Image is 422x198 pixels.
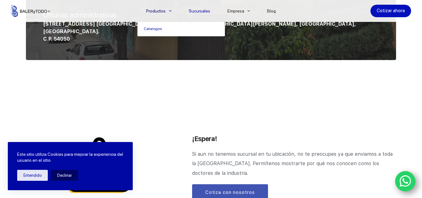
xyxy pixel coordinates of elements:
[17,151,123,164] p: Este sitio utiliza Cookies para mejorar la experiencia del usuario en el sitio.
[395,171,416,192] a: WhatsApp
[137,22,225,36] a: Catalogos
[17,170,48,181] button: Entendido
[43,36,70,42] span: C.P. 54050
[51,170,78,181] button: Declinar
[192,151,394,176] span: Si aun no tenemos sucursal en tu ubicación, no te preocupes ya que enviamos a toda la [GEOGRAPHIC...
[192,135,217,143] span: ¡Espera!
[205,189,255,196] span: Cotiza con nosotros
[370,5,411,17] a: Cotizar ahora
[11,5,50,17] img: Balerytodo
